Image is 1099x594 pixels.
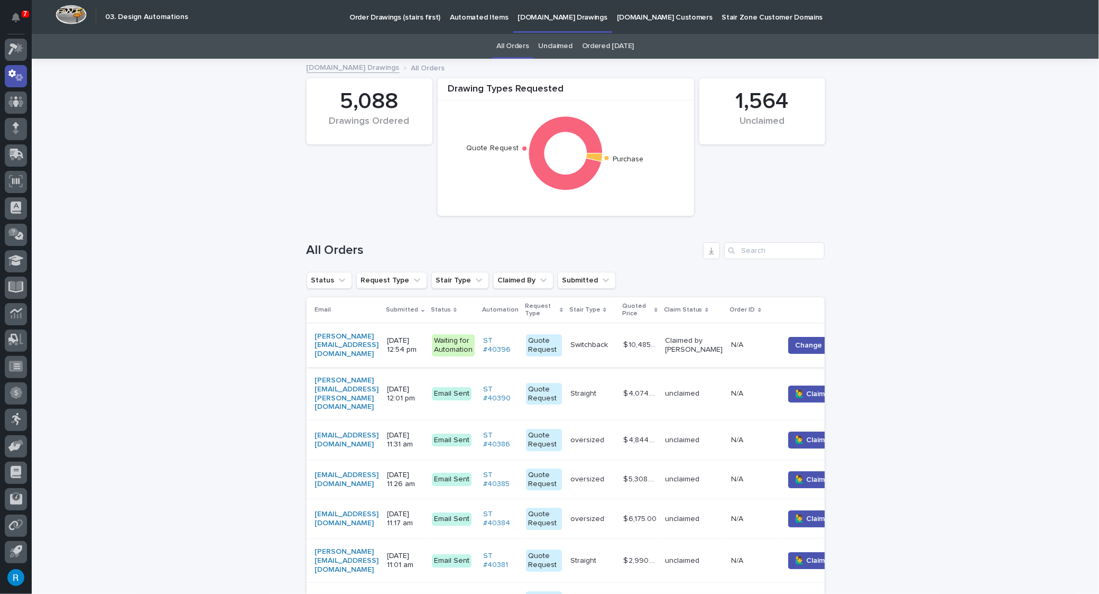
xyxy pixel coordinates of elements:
a: ST #40396 [483,336,518,354]
p: [DATE] 11:01 am [387,552,423,570]
div: Email Sent [432,513,472,526]
text: Quote Request [466,145,519,152]
p: [DATE] 11:31 am [387,431,423,449]
a: [EMAIL_ADDRESS][DOMAIN_NAME] [315,510,379,528]
tr: [PERSON_NAME][EMAIL_ADDRESS][DOMAIN_NAME] [DATE] 12:54 pmWaiting for AutomationST #40396 Quote Re... [307,323,874,367]
div: Drawing Types Requested [438,84,694,101]
div: Email Sent [432,434,472,447]
p: [DATE] 12:01 pm [387,385,423,403]
p: Switchback [570,339,610,350]
div: Email Sent [432,387,472,400]
button: 🙋‍♂️ Claim Order [788,386,854,403]
p: oversized [570,434,606,445]
button: Stair Type [431,272,489,289]
p: [DATE] 11:26 am [387,471,423,489]
p: oversized [570,473,606,484]
p: $ 6,175.00 [623,513,659,524]
p: 7 [23,10,27,17]
a: [EMAIL_ADDRESS][DOMAIN_NAME] [315,431,379,449]
button: users-avatar [5,566,27,589]
a: [PERSON_NAME][EMAIL_ADDRESS][DOMAIN_NAME] [315,547,379,574]
p: Quoted Price [622,300,652,320]
tr: [PERSON_NAME][EMAIL_ADDRESS][DOMAIN_NAME] [DATE] 11:01 amEmail SentST #40381 Quote RequestStraigh... [307,538,874,582]
p: unclaimed [665,389,723,398]
p: $ 10,485.00 [623,339,659,350]
a: ST #40386 [483,431,518,449]
p: [DATE] 11:17 am [387,510,423,528]
button: Claimed By [493,272,553,289]
span: 🙋‍♂️ Claim Order [795,389,847,399]
a: ST #40381 [483,552,518,570]
a: ST #40384 [483,510,518,528]
p: Stair Type [569,304,601,316]
a: [DOMAIN_NAME] Drawings [307,61,400,73]
p: Request Type [525,300,557,320]
div: Email Sent [432,554,472,568]
button: 🙋‍♂️ Claim Order [788,552,854,569]
a: All Orders [497,34,529,59]
div: 5,088 [325,88,414,115]
p: N/A [731,554,745,565]
div: Email Sent [432,473,472,486]
a: ST #40390 [483,385,518,403]
input: Search [724,242,825,259]
p: unclaimed [665,436,723,445]
button: Status [307,272,352,289]
p: $ 5,308.00 [623,473,659,484]
tr: [EMAIL_ADDRESS][DOMAIN_NAME] [DATE] 11:26 amEmail SentST #40385 Quote Requestoversizedoversized $... [307,460,874,499]
h2: 03. Design Automations [105,13,188,22]
p: Straight [570,387,598,398]
p: unclaimed [665,475,723,484]
button: 🙋‍♂️ Claim Order [788,510,854,527]
p: N/A [731,434,745,445]
a: Ordered [DATE] [582,34,634,59]
p: $ 2,990.00 [623,554,659,565]
a: ST #40385 [483,471,518,489]
text: Purchase [613,156,644,163]
div: Quote Request [526,550,562,572]
div: Waiting for Automation [432,334,475,357]
tr: [PERSON_NAME][EMAIL_ADDRESS][PERSON_NAME][DOMAIN_NAME] [DATE] 12:01 pmEmail SentST #40390 Quote R... [307,367,874,420]
button: 🙋‍♂️ Claim Order [788,432,854,449]
p: $ 4,844.00 [623,434,659,445]
p: Claim Status [664,304,703,316]
p: Straight [570,554,598,565]
button: Request Type [356,272,427,289]
div: Quote Request [526,508,562,530]
a: [PERSON_NAME][EMAIL_ADDRESS][PERSON_NAME][DOMAIN_NAME] [315,376,379,412]
p: Order ID [730,304,755,316]
p: N/A [731,387,745,398]
p: unclaimed [665,556,723,565]
tr: [EMAIL_ADDRESS][DOMAIN_NAME] [DATE] 11:17 amEmail SentST #40384 Quote Requestoversizedoversized $... [307,499,874,539]
p: [DATE] 12:54 pm [387,336,423,354]
p: N/A [731,513,745,524]
tr: [EMAIL_ADDRESS][DOMAIN_NAME] [DATE] 11:31 amEmail SentST #40386 Quote Requestoversizedoversized $... [307,421,874,460]
span: Change Claimer [795,340,850,351]
div: Notifications7 [13,13,27,30]
span: 🙋‍♂️ Claim Order [795,555,847,566]
div: Quote Request [526,469,562,491]
p: unclaimed [665,515,723,524]
h1: All Orders [307,243,699,258]
p: All Orders [411,61,445,73]
span: 🙋‍♂️ Claim Order [795,435,847,445]
p: Status [431,304,451,316]
a: [PERSON_NAME][EMAIL_ADDRESS][DOMAIN_NAME] [315,332,379,359]
img: Workspace Logo [56,5,87,24]
button: Submitted [558,272,616,289]
div: Quote Request [526,429,562,451]
span: 🙋‍♂️ Claim Order [795,514,847,524]
div: Quote Request [526,334,562,357]
button: 🙋‍♂️ Claim Order [788,471,854,488]
a: [EMAIL_ADDRESS][DOMAIN_NAME] [315,471,379,489]
p: $ 4,074.00 [623,387,659,398]
p: Claimed by [PERSON_NAME] [665,336,723,354]
button: Notifications [5,6,27,29]
p: Email [315,304,331,316]
div: Unclaimed [717,116,807,138]
button: Change Claimer [788,337,857,354]
div: Drawings Ordered [325,116,414,138]
div: Quote Request [526,383,562,405]
p: Submitted [386,304,419,316]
